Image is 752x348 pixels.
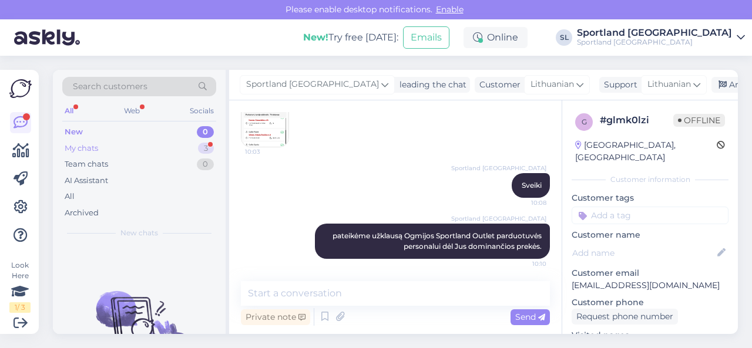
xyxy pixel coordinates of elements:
[582,117,587,126] span: g
[241,100,288,147] img: Attachment
[572,207,728,224] input: Add a tag
[451,214,546,223] span: Sportland [GEOGRAPHIC_DATA]
[572,229,728,241] p: Customer name
[65,191,75,202] div: All
[556,29,572,46] div: SL
[62,103,76,119] div: All
[120,228,158,238] span: New chats
[572,267,728,279] p: Customer email
[502,198,546,207] span: 10:08
[673,114,725,127] span: Offline
[515,312,545,322] span: Send
[464,27,528,48] div: Online
[303,31,398,45] div: Try free [DATE]:
[245,147,289,156] span: 10:03
[451,164,546,173] span: Sportland [GEOGRAPHIC_DATA]
[577,28,745,47] a: Sportland [GEOGRAPHIC_DATA]Sportland [GEOGRAPHIC_DATA]
[395,79,466,91] div: leading the chat
[572,309,678,325] div: Request phone number
[572,329,728,342] p: Visited pages
[241,309,310,325] div: Private note
[65,175,108,187] div: AI Assistant
[9,79,32,98] img: Askly Logo
[577,28,732,38] div: Sportland [GEOGRAPHIC_DATA]
[531,78,574,91] span: Lithuanian
[572,192,728,204] p: Customer tags
[432,4,467,15] span: Enable
[73,80,147,93] span: Search customers
[403,26,449,49] button: Emails
[65,126,83,138] div: New
[197,158,214,170] div: 0
[9,302,31,313] div: 1 / 3
[9,260,31,313] div: Look Here
[333,231,543,251] span: pateikėme užklausą Ogmijos Sportland Outlet parduotuvės personalui dėl Jus dominančios prekės.
[575,139,717,164] div: [GEOGRAPHIC_DATA], [GEOGRAPHIC_DATA]
[246,78,379,91] span: Sportland [GEOGRAPHIC_DATA]
[600,113,673,127] div: # glmk0lzi
[65,158,108,170] div: Team chats
[187,103,216,119] div: Socials
[122,103,142,119] div: Web
[572,174,728,185] div: Customer information
[303,32,328,43] b: New!
[572,296,728,309] p: Customer phone
[197,126,214,138] div: 0
[65,207,99,219] div: Archived
[572,279,728,292] p: [EMAIL_ADDRESS][DOMAIN_NAME]
[599,79,637,91] div: Support
[572,246,715,259] input: Add name
[198,143,214,154] div: 3
[577,38,732,47] div: Sportland [GEOGRAPHIC_DATA]
[647,78,691,91] span: Lithuanian
[475,79,521,91] div: Customer
[522,181,542,190] span: Sveiki
[65,143,98,154] div: My chats
[502,259,546,268] span: 10:10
